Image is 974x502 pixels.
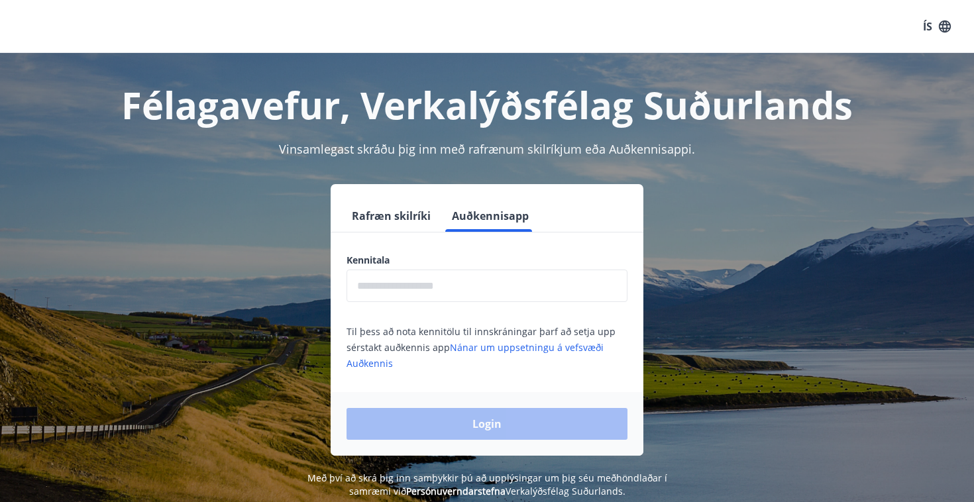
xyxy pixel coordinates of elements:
button: Rafræn skilríki [347,200,436,232]
a: Persónuverndarstefna [406,485,506,497]
label: Kennitala [347,254,627,267]
a: Nánar um uppsetningu á vefsvæði Auðkennis [347,341,604,370]
span: Með því að skrá þig inn samþykkir þú að upplýsingar um þig séu meðhöndlaðar í samræmi við Verkalý... [307,472,667,497]
button: ÍS [916,15,958,38]
span: Vinsamlegast skráðu þig inn með rafrænum skilríkjum eða Auðkennisappi. [279,141,695,157]
h1: Félagavefur, Verkalýðsfélag Suðurlands [26,79,948,130]
span: Til þess að nota kennitölu til innskráningar þarf að setja upp sérstakt auðkennis app [347,325,616,370]
button: Auðkennisapp [447,200,534,232]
